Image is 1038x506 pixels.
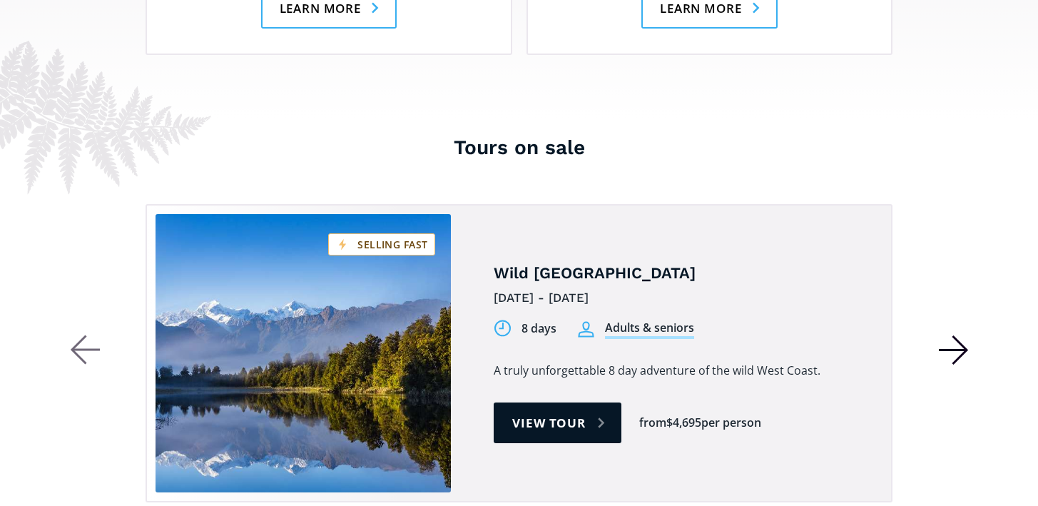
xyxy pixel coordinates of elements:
[531,320,556,337] div: days
[639,415,666,431] div: from
[70,133,969,161] h3: Tours on sale
[666,415,701,431] div: $4,695
[494,287,859,309] div: [DATE] - [DATE]
[521,320,528,337] div: 8
[605,320,694,339] div: Adults & seniors
[494,360,859,381] p: A truly unforgettable 8 day adventure of the wild West Coast.
[494,263,859,284] h4: Wild [GEOGRAPHIC_DATA]
[494,403,621,443] a: View tour
[701,415,761,431] div: per person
